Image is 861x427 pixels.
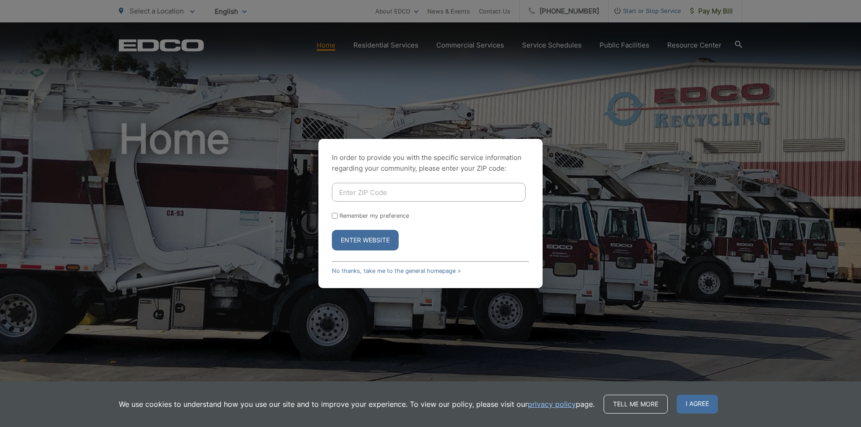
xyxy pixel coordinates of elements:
p: In order to provide you with the specific service information regarding your community, please en... [332,152,529,174]
button: Enter Website [332,230,399,250]
input: Enter ZIP Code [332,183,526,202]
a: Tell me more [604,395,668,414]
a: No thanks, take me to the general homepage > [332,267,461,274]
p: We use cookies to understand how you use our site and to improve your experience. To view our pol... [119,399,595,410]
a: privacy policy [528,399,576,410]
label: Remember my preference [339,212,409,219]
span: I agree [677,395,718,414]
